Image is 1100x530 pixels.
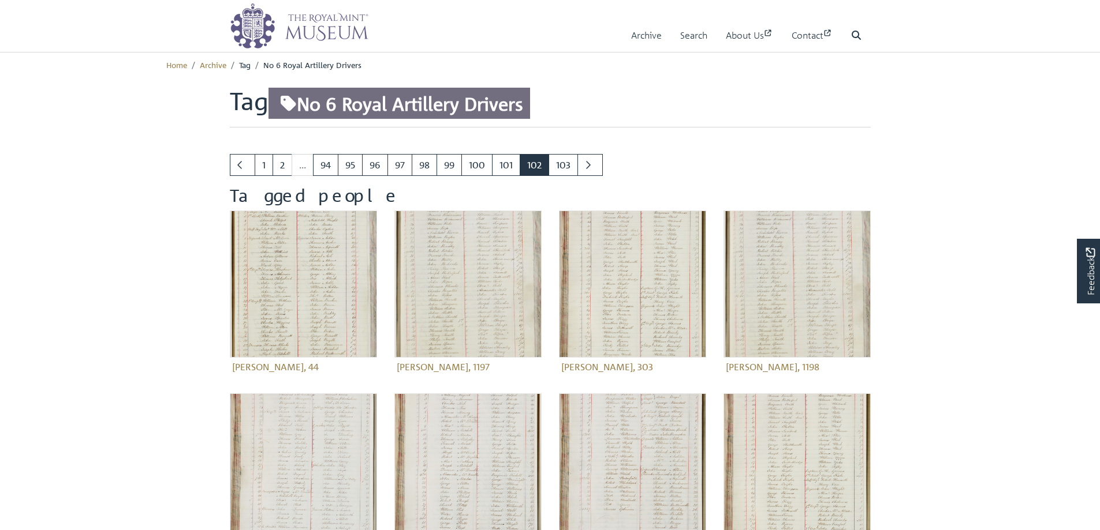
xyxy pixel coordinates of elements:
[726,19,773,52] a: About Us
[724,211,871,376] a: Wright, Ralph, 1198 [PERSON_NAME], 1198
[263,59,361,70] span: No 6 Royal Artillery Drivers
[437,154,462,176] a: Goto page 99
[230,185,871,206] h2: Tagged people
[313,154,338,176] a: Goto page 94
[387,154,412,176] a: Goto page 97
[724,211,871,358] img: Wright, Ralph, 1198
[239,59,251,70] span: Tag
[362,154,388,176] a: Goto page 96
[230,3,368,49] img: logo_wide.png
[1077,239,1100,303] a: Would you like to provide feedback?
[680,19,707,52] a: Search
[230,211,377,376] a: Wright, Archibald, 44 [PERSON_NAME], 44
[559,211,706,358] img: Wright, John, 303
[461,154,493,176] a: Goto page 100
[269,88,531,119] span: No 6 Royal Artillery Drivers
[549,154,578,176] a: Goto page 103
[394,211,542,376] a: Wright, Daniel, 1197 [PERSON_NAME], 1197
[255,154,273,176] a: Goto page 1
[230,154,255,176] a: Previous page
[166,59,187,70] a: Home
[338,154,363,176] a: Goto page 95
[412,154,437,176] a: Goto page 98
[394,211,542,358] img: Wright, Daniel, 1197
[1083,247,1097,295] span: Feedback
[559,211,706,376] a: Wright, John, 303 [PERSON_NAME], 303
[200,59,226,70] a: Archive
[230,87,871,127] h1: Tag
[631,19,662,52] a: Archive
[792,19,833,52] a: Contact
[577,154,603,176] a: Next page
[492,154,520,176] a: Goto page 101
[230,211,377,358] img: Wright, Archibald, 44
[273,154,292,176] a: Goto page 2
[230,154,871,176] nav: pagination
[520,154,549,176] span: Goto page 102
